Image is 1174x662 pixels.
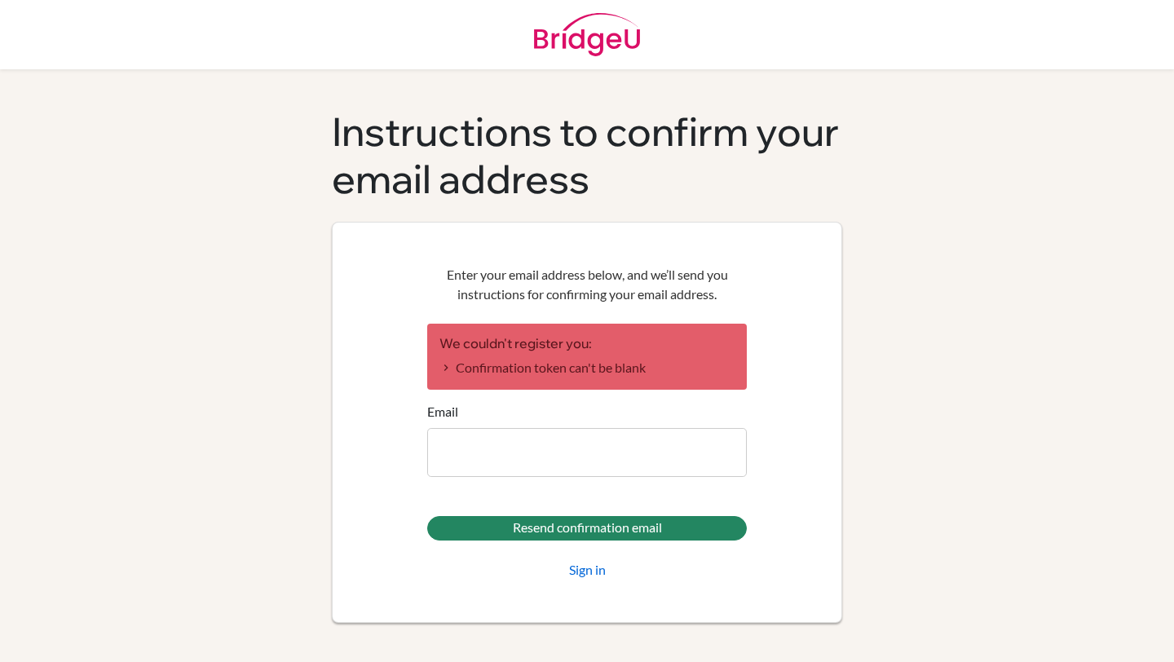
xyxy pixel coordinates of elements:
[427,265,747,304] p: Enter your email address below, and we’ll send you instructions for confirming your email address.
[439,358,735,377] li: Confirmation token can't be blank
[427,402,458,421] label: Email
[439,336,735,351] h2: We couldn't register you:
[332,108,842,202] h1: Instructions to confirm your email address
[427,516,747,541] input: Resend confirmation email
[569,560,606,580] a: Sign in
